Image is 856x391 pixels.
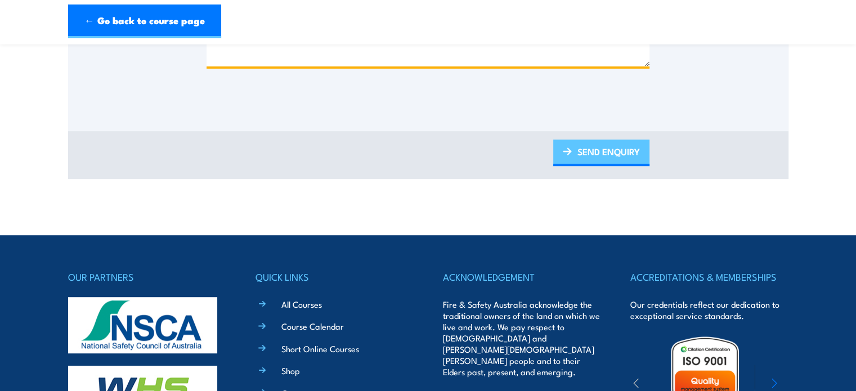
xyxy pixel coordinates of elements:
[68,5,221,38] a: ← Go back to course page
[630,299,788,321] p: Our credentials reflect our dedication to exceptional service standards.
[68,297,217,353] img: nsca-logo-footer
[281,365,300,376] a: Shop
[443,269,600,285] h4: ACKNOWLEDGEMENT
[256,269,413,285] h4: QUICK LINKS
[443,299,600,377] p: Fire & Safety Australia acknowledge the traditional owners of the land on which we live and work....
[553,140,649,166] a: SEND ENQUIRY
[281,298,322,310] a: All Courses
[68,269,226,285] h4: OUR PARTNERS
[281,320,344,332] a: Course Calendar
[630,269,788,285] h4: ACCREDITATIONS & MEMBERSHIPS
[281,343,359,354] a: Short Online Courses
